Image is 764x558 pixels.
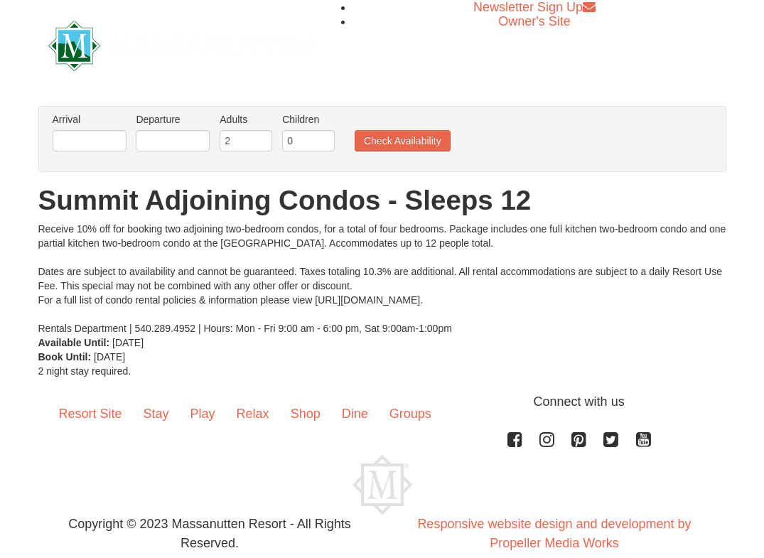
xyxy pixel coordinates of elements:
label: Adults [220,112,272,127]
a: Massanutten Resort [48,27,314,60]
img: Massanutten Resort Logo [353,455,412,515]
a: Dine [331,392,379,436]
a: Play [180,392,226,436]
label: Departure [136,112,210,127]
span: [DATE] [112,337,144,348]
label: Children [282,112,335,127]
strong: Book Until: [38,351,92,363]
div: Receive 10% off for booking two adjoining two-bedroom condos, for a total of four bedrooms. Packa... [38,222,726,336]
a: Owner's Site [498,14,570,28]
h1: Summit Adjoining Condos - Sleeps 12 [38,186,726,215]
a: Resort Site [48,392,133,436]
a: Relax [226,392,280,436]
button: Check Availability [355,130,451,151]
span: [DATE] [94,351,125,363]
strong: Available Until: [38,337,110,348]
p: Copyright © 2023 Massanutten Resort - All Rights Reserved. [38,515,382,553]
img: Massanutten Resort Logo [48,21,314,71]
a: Responsive website design and development by Propeller Media Works [417,517,691,550]
a: Shop [280,392,331,436]
a: Stay [133,392,180,436]
span: 2 night stay required. [38,365,131,377]
label: Arrival [53,112,127,127]
a: Groups [379,392,442,436]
